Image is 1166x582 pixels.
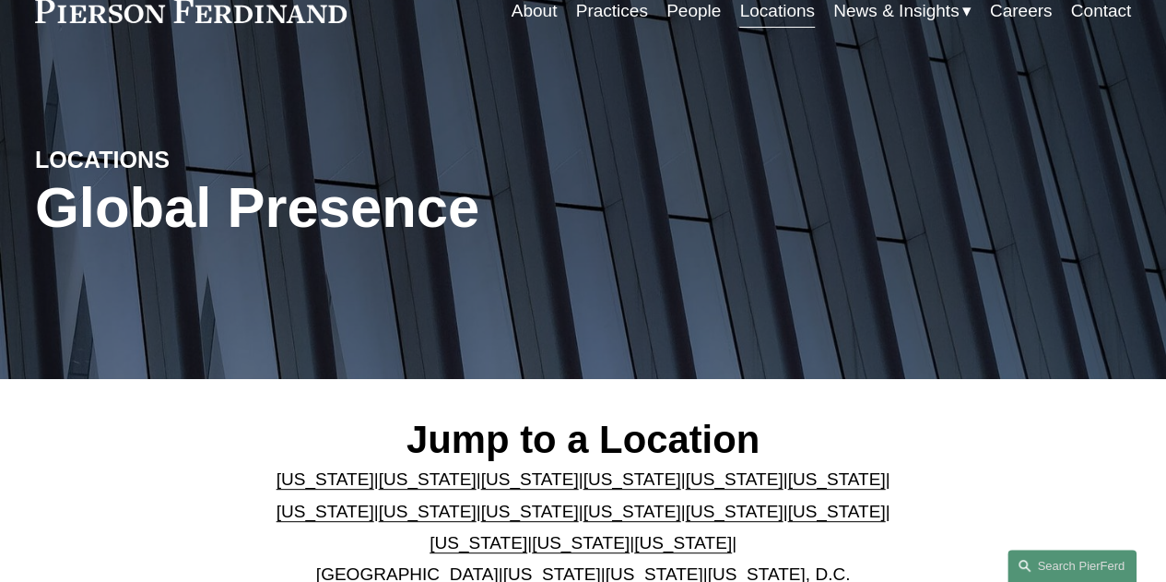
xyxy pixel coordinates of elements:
[685,469,783,489] a: [US_STATE]
[787,502,885,521] a: [US_STATE]
[277,469,374,489] a: [US_STATE]
[481,502,579,521] a: [US_STATE]
[277,502,374,521] a: [US_STATE]
[379,469,477,489] a: [US_STATE]
[430,533,527,552] a: [US_STATE]
[379,502,477,521] a: [US_STATE]
[1007,550,1137,582] a: Search this site
[685,502,783,521] a: [US_STATE]
[787,469,885,489] a: [US_STATE]
[35,175,766,240] h1: Global Presence
[481,469,579,489] a: [US_STATE]
[583,502,681,521] a: [US_STATE]
[264,417,903,464] h2: Jump to a Location
[35,146,309,175] h4: LOCATIONS
[634,533,732,552] a: [US_STATE]
[532,533,630,552] a: [US_STATE]
[583,469,681,489] a: [US_STATE]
